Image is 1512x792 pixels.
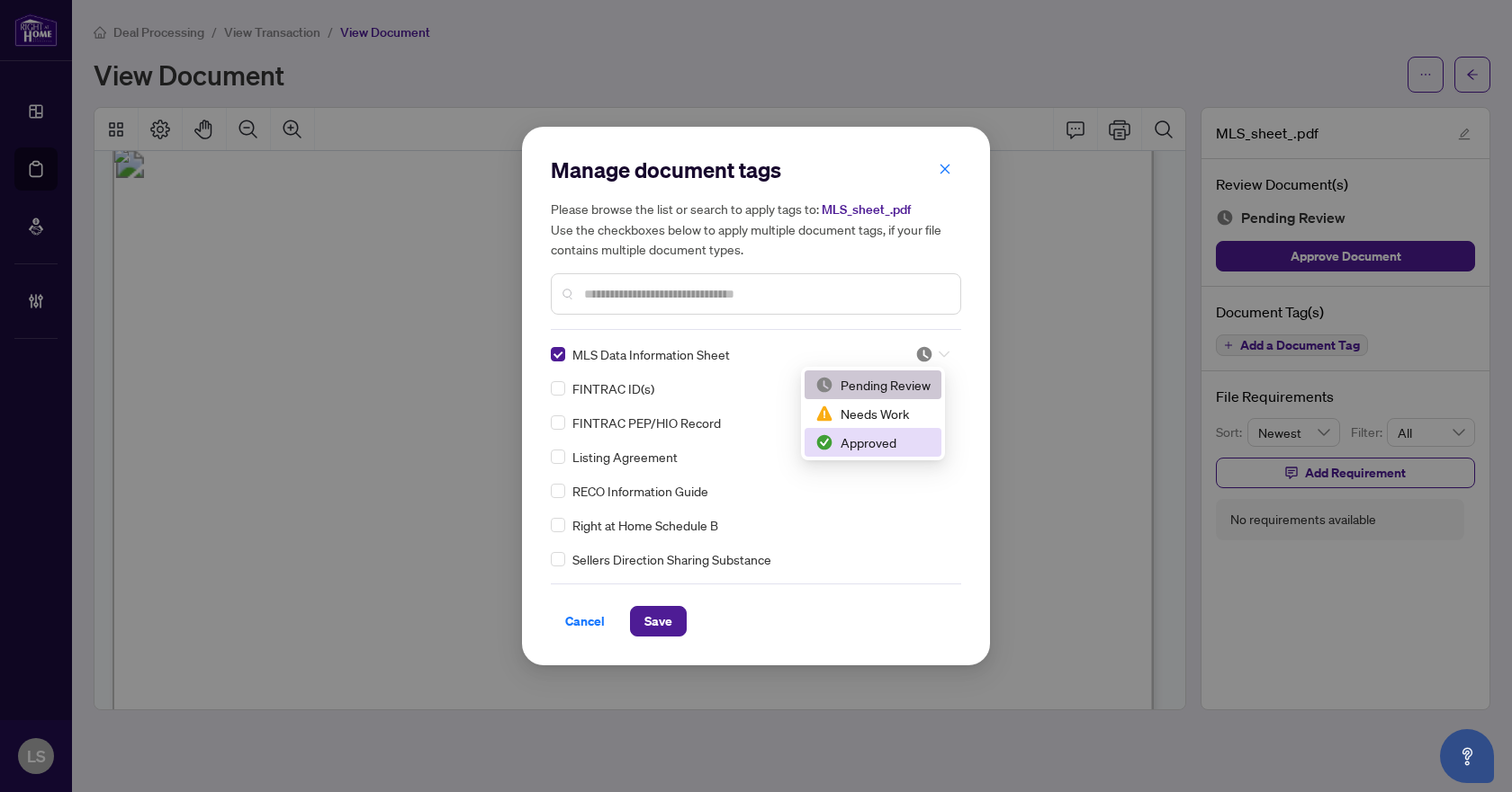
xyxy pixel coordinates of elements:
[572,413,721,432] span: FINTRAC PEP/HIO Record
[572,378,654,398] span: FINTRAC ID(s)
[815,376,833,394] img: status
[915,345,933,363] img: status
[572,515,718,535] span: Right at Home Schedule B
[805,399,941,428] div: Needs Work
[815,432,931,452] div: Approved
[815,375,931,395] div: Pending Review
[572,549,771,569] span: Sellers Direction Sharing Substance
[551,606,619,636] button: Cancel
[815,433,833,451] img: status
[939,163,951,175] span: close
[815,404,931,423] div: Needs Work
[1440,729,1494,783] button: Open asap
[551,156,961,184] h2: Manage document tags
[565,607,605,636] span: Cancel
[630,606,687,636] button: Save
[572,481,708,501] span: RECO Information Guide
[815,405,833,423] img: status
[644,607,672,636] span: Save
[822,201,911,218] span: MLS_sheet_.pdf
[572,344,730,364] span: MLS Data Information Sheet
[805,428,941,457] div: Approved
[551,199,961,259] h5: Please browse the list or search to apply tags to: Use the checkboxes below to apply multiple doc...
[572,447,678,467] span: Listing Agreement
[915,345,949,363] span: Pending Review
[805,370,941,399] div: Pending Review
